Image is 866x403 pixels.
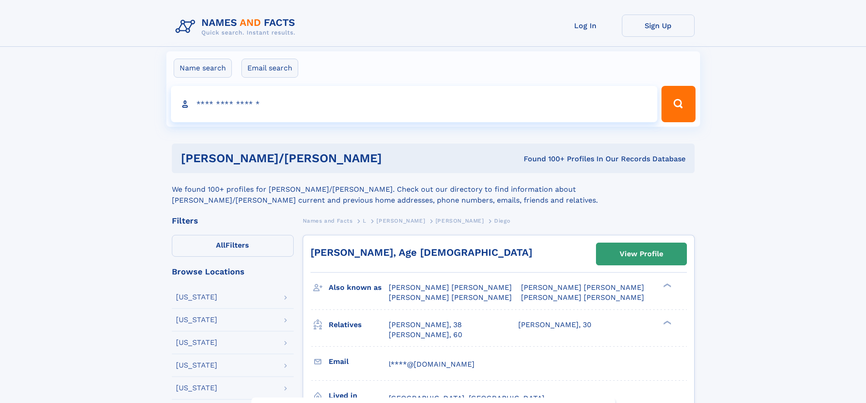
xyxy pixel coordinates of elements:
a: [PERSON_NAME] [436,215,484,226]
a: [PERSON_NAME], Age [DEMOGRAPHIC_DATA] [310,247,532,258]
a: L [363,215,366,226]
div: [US_STATE] [176,362,217,369]
div: View Profile [620,244,663,264]
a: [PERSON_NAME], 38 [389,320,462,330]
span: [PERSON_NAME] [PERSON_NAME] [389,293,512,302]
label: Email search [241,59,298,78]
span: L [363,218,366,224]
a: [PERSON_NAME], 30 [518,320,591,330]
button: Search Button [661,86,695,122]
a: Names and Facts [303,215,353,226]
div: [US_STATE] [176,384,217,392]
div: Found 100+ Profiles In Our Records Database [453,154,686,164]
div: ❯ [661,319,672,325]
span: [PERSON_NAME] [436,218,484,224]
div: Filters [172,217,294,225]
h3: Also known as [329,280,389,295]
label: Name search [174,59,232,78]
div: Browse Locations [172,268,294,276]
span: [PERSON_NAME] [376,218,425,224]
span: [GEOGRAPHIC_DATA], [GEOGRAPHIC_DATA] [389,394,545,403]
img: Logo Names and Facts [172,15,303,39]
input: search input [171,86,658,122]
div: ❯ [661,283,672,289]
h1: [PERSON_NAME]/[PERSON_NAME] [181,153,453,164]
div: [US_STATE] [176,294,217,301]
label: Filters [172,235,294,257]
a: Sign Up [622,15,695,37]
div: [US_STATE] [176,339,217,346]
span: Diego [494,218,510,224]
span: [PERSON_NAME] [PERSON_NAME] [389,283,512,292]
span: All [216,241,225,249]
h3: Relatives [329,317,389,333]
a: View Profile [596,243,686,265]
a: [PERSON_NAME], 60 [389,330,462,340]
h3: Email [329,354,389,369]
span: [PERSON_NAME] [PERSON_NAME] [521,283,644,292]
div: [US_STATE] [176,316,217,323]
span: [PERSON_NAME] [PERSON_NAME] [521,293,644,302]
div: We found 100+ profiles for [PERSON_NAME]/[PERSON_NAME]. Check out our directory to find informati... [172,173,695,206]
a: [PERSON_NAME] [376,215,425,226]
a: Log In [549,15,622,37]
